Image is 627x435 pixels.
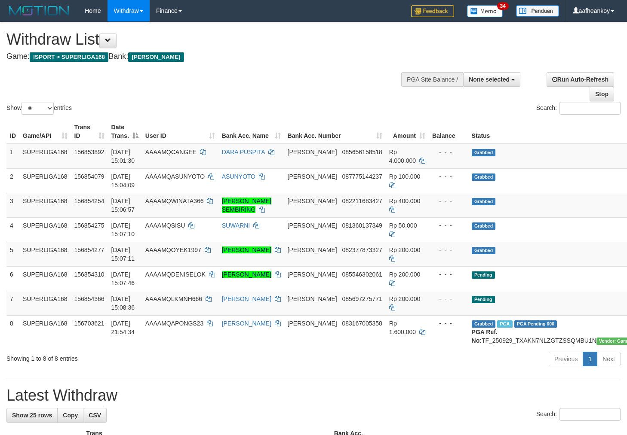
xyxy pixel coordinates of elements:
span: Copy 083167005358 to clipboard [342,320,382,327]
span: [PERSON_NAME] [288,295,337,302]
span: 156854277 [74,246,104,253]
span: [DATE] 15:04:09 [111,173,135,189]
div: - - - [432,319,465,328]
td: SUPERLIGA168 [19,315,71,348]
input: Search: [559,102,621,115]
td: SUPERLIGA168 [19,266,71,291]
img: Feedback.jpg [411,5,454,17]
a: DARA PUSPITA [222,149,265,155]
td: SUPERLIGA168 [19,217,71,242]
a: [PERSON_NAME] [222,295,271,302]
span: [PERSON_NAME] [288,271,337,278]
span: Grabbed [472,198,496,205]
span: Copy 085546302061 to clipboard [342,271,382,278]
span: Rp 1.600.000 [389,320,416,335]
span: Copy 085656158518 to clipboard [342,149,382,155]
span: AAAAMQSISU [145,222,185,229]
td: 8 [6,315,19,348]
span: [DATE] 15:01:30 [111,149,135,164]
span: [DATE] 15:07:46 [111,271,135,286]
span: [PERSON_NAME] [288,198,337,204]
span: Rp 4.000.000 [389,149,416,164]
span: 34 [497,2,509,10]
span: Grabbed [472,320,496,328]
span: 156854275 [74,222,104,229]
span: Copy 087775144237 to clipboard [342,173,382,180]
label: Search: [536,102,621,115]
td: SUPERLIGA168 [19,242,71,266]
span: Copy 085697275771 to clipboard [342,295,382,302]
span: Rp 100.000 [389,173,420,180]
th: Trans ID: activate to sort column ascending [71,119,108,144]
span: AAAAMQAPONGS23 [145,320,203,327]
img: Button%20Memo.svg [467,5,503,17]
span: CSV [89,412,101,419]
th: Bank Acc. Name: activate to sort column ascending [218,119,284,144]
b: PGA Ref. No: [472,329,498,344]
span: 156854254 [74,198,104,204]
span: Copy 082211683427 to clipboard [342,198,382,204]
span: Grabbed [472,149,496,156]
th: User ID: activate to sort column ascending [142,119,218,144]
td: SUPERLIGA168 [19,168,71,193]
span: Copy 081360137349 to clipboard [342,222,382,229]
a: CSV [83,408,107,423]
a: [PERSON_NAME] [222,320,271,327]
div: Showing 1 to 8 of 8 entries [6,351,255,363]
span: 156854366 [74,295,104,302]
span: AAAAMQOYEK1997 [145,246,201,253]
span: Show 25 rows [12,412,52,419]
div: PGA Site Balance / [401,72,463,87]
span: ISPORT > SUPERLIGA168 [30,52,108,62]
span: [DATE] 21:54:34 [111,320,135,335]
a: Run Auto-Refresh [547,72,614,87]
span: Marked by aafchhiseyha [497,320,512,328]
th: Date Trans.: activate to sort column descending [108,119,142,144]
a: [PERSON_NAME] [222,271,271,278]
span: 156703621 [74,320,104,327]
td: 5 [6,242,19,266]
td: SUPERLIGA168 [19,144,71,169]
a: SUWARNI [222,222,250,229]
td: 1 [6,144,19,169]
td: 6 [6,266,19,291]
a: Stop [590,87,614,101]
th: Bank Acc. Number: activate to sort column ascending [284,119,386,144]
a: Next [597,352,621,366]
span: [DATE] 15:08:36 [111,295,135,311]
td: 4 [6,217,19,242]
span: 156854079 [74,173,104,180]
span: Copy [63,412,78,419]
span: Pending [472,296,495,303]
a: Copy [57,408,83,423]
span: Grabbed [472,247,496,254]
span: [DATE] 15:07:11 [111,246,135,262]
a: [PERSON_NAME] [222,246,271,253]
span: [PERSON_NAME] [288,320,337,327]
th: Game/API: activate to sort column ascending [19,119,71,144]
a: [PERSON_NAME] SEMBIRING [222,198,271,213]
h1: Latest Withdraw [6,387,621,404]
label: Search: [536,408,621,421]
span: AAAAMQDENISELOK [145,271,206,278]
span: AAAAMQASUNYOTO [145,173,205,180]
td: 2 [6,168,19,193]
span: Rp 50.000 [389,222,417,229]
h1: Withdraw List [6,31,409,48]
span: AAAAMQLKMNH666 [145,295,202,302]
span: Copy 082377873327 to clipboard [342,246,382,253]
span: Grabbed [472,222,496,230]
span: [PERSON_NAME] [288,149,337,155]
td: SUPERLIGA168 [19,193,71,217]
a: ASUNYOTO [222,173,255,180]
button: None selected [463,72,520,87]
span: 156853892 [74,149,104,155]
span: AAAAMQCANGEE [145,149,197,155]
span: AAAAMQWINATA366 [145,198,204,204]
a: 1 [583,352,597,366]
span: Rp 200.000 [389,246,420,253]
td: 3 [6,193,19,217]
select: Showentries [22,102,54,115]
th: ID [6,119,19,144]
span: Rp 400.000 [389,198,420,204]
